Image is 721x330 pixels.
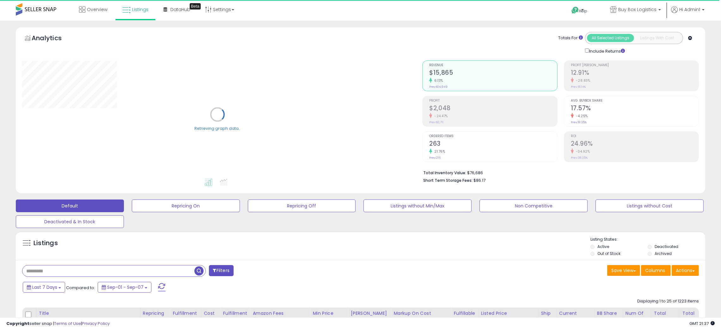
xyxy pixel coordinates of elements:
[654,310,677,323] div: Total Rev.
[423,170,466,175] b: Total Inventory Value:
[429,135,557,138] span: Ordered Items
[559,310,592,323] div: Current Buybox Price
[429,99,557,103] span: Profit
[597,310,620,323] div: BB Share 24h.
[16,200,124,212] button: Default
[6,321,110,327] div: seller snap | |
[23,282,65,293] button: Last 7 Days
[429,69,557,78] h2: $15,865
[655,251,672,256] label: Archived
[454,310,475,323] div: Fulfillable Quantity
[571,156,588,160] small: Prev: 38.35%
[173,310,198,317] div: Fulfillment
[587,34,634,42] button: All Selected Listings
[429,156,441,160] small: Prev: 216
[571,85,586,89] small: Prev: 18.14%
[574,114,588,118] small: -4.25%
[66,285,95,291] span: Compared to:
[194,125,241,131] div: Retrieving graph data..
[571,99,699,103] span: Avg. Buybox Share
[143,310,167,317] div: Repricing
[132,6,149,13] span: Listings
[87,6,107,13] span: Overview
[190,3,201,10] div: Tooltip anchor
[574,149,590,154] small: -34.92%
[429,120,443,124] small: Prev: $2,711
[54,320,81,327] a: Terms of Use
[571,64,699,67] span: Profit [PERSON_NAME]
[580,47,632,54] div: Include Returns
[596,200,704,212] button: Listings without Cost
[39,310,137,317] div: Title
[248,200,356,212] button: Repricing Off
[351,310,388,317] div: [PERSON_NAME]
[645,267,665,274] span: Columns
[16,215,124,228] button: Deactivated & In Stock
[364,200,472,212] button: Listings without Min/Max
[672,265,699,276] button: Actions
[566,2,600,21] a: Help
[607,265,640,276] button: Save View
[480,200,588,212] button: Non Competitive
[574,78,590,83] small: -28.83%
[394,310,448,317] div: Markup on Cost
[597,244,609,249] label: Active
[558,35,583,41] div: Totals For
[571,105,699,113] h2: 17.57%
[32,34,74,44] h5: Analytics
[34,239,58,248] h5: Listings
[689,320,715,327] span: 2025-09-15 21:37 GMT
[637,298,699,304] div: Displaying 1 to 25 of 1223 items
[6,320,29,327] strong: Copyright
[590,237,705,243] p: Listing States:
[474,177,486,183] span: $86.17
[423,168,694,176] li: $76,686
[641,265,671,276] button: Columns
[132,200,240,212] button: Repricing On
[170,6,190,13] span: DataHub
[209,265,234,276] button: Filters
[571,140,699,149] h2: 24.96%
[626,310,649,323] div: Num of Comp.
[481,310,536,317] div: Listed Price
[432,149,445,154] small: 21.76%
[432,114,448,118] small: -24.47%
[634,34,681,42] button: Listings With Cost
[429,140,557,149] h2: 263
[571,135,699,138] span: ROI
[223,310,247,323] div: Fulfillment Cost
[571,69,699,78] h2: 12.91%
[655,244,678,249] label: Deactivated
[682,310,699,330] div: Total Rev. Diff.
[429,64,557,67] span: Revenue
[429,85,448,89] small: Prev: $14,949
[107,284,144,290] span: Sep-01 - Sep-07
[32,284,57,290] span: Last 7 Days
[679,6,700,13] span: Hi Admin1
[423,178,473,183] b: Short Term Storage Fees:
[253,310,307,317] div: Amazon Fees
[429,105,557,113] h2: $2,048
[618,6,657,13] span: Buy Box Logistics
[432,78,443,83] small: 6.13%
[541,310,554,323] div: Ship Price
[82,320,110,327] a: Privacy Policy
[571,120,587,124] small: Prev: 18.35%
[671,6,705,21] a: Hi Admin1
[579,8,588,14] span: Help
[204,310,218,317] div: Cost
[597,251,620,256] label: Out of Stock
[98,282,151,293] button: Sep-01 - Sep-07
[313,310,345,317] div: Min Price
[571,6,579,14] i: Get Help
